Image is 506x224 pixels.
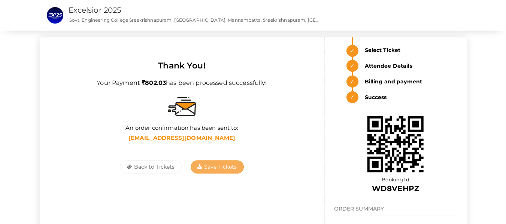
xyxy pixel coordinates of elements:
strong: Select Ticket [360,44,457,56]
b: WD8VEHPZ [372,184,419,193]
strong: Success [360,91,457,103]
strong: Billing and payment [360,76,457,88]
span: Booking Id [382,177,409,182]
button: Back to Tickets [120,160,181,174]
p: Govt. Engineering College Sreekrishnapuram, [GEOGRAPHIC_DATA], Mannampatta, Sreekrishnapuram, [GE... [69,17,322,23]
label: An order confirmation has been sent to: [125,124,238,132]
img: sent-email.svg [168,97,196,116]
span: ORDER SUMMARY [334,205,384,212]
label: Your Payment has been processed successfully! [97,71,267,88]
span: Save Tickets [197,163,237,170]
button: Save Tickets [191,160,244,174]
strong: Attendee Details [360,60,457,72]
b: [EMAIL_ADDRESS][DOMAIN_NAME] [128,134,235,141]
span: 802.03 [142,79,166,86]
img: IIZWXVCU_small.png [47,7,63,24]
img: 68c65c9f46e0fb0001f36869 [358,107,433,182]
div: Thank You! [49,60,315,71]
a: Excelsior 2025 [69,6,121,15]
